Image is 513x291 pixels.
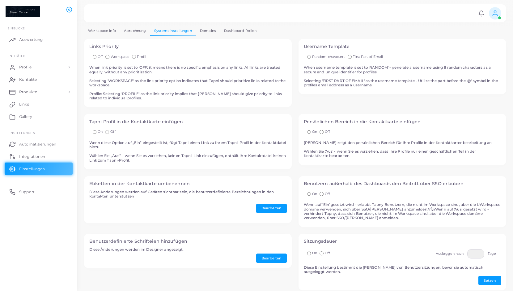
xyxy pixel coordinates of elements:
button: Bearbeiten [256,254,287,263]
span: Profil [137,54,146,59]
span: Off [110,129,116,134]
span: On [98,129,103,134]
a: Domains [196,26,220,35]
a: Profile [5,61,73,73]
h5: When username template is set to 'RANDOM' - generate a username using 8 random characters as a se... [304,65,501,87]
span: Integrationen [19,154,45,159]
span: On [312,129,317,134]
span: Off [325,192,330,196]
h4: Persönlichen Bereich in die Kontaktkarte einfügen [304,119,501,124]
button: Bearbeiten [256,204,287,213]
span: Einstellungen [7,131,35,135]
span: ENTITÄTEN [7,54,26,58]
h5: When link priority is set to 'OFF', it means there is no specific emphasis on any links. All link... [89,65,287,100]
h4: Sitzungsdauer [304,239,501,244]
img: logo [6,6,40,17]
a: Auswertung [5,33,73,46]
label: Tage [488,251,496,256]
h5: [PERSON_NAME] zeigt den persönlichen Bereich für Ihre Profile in der Kontaktkartenbearbeitung an.... [304,141,501,158]
span: Workspace [111,54,129,59]
span: Random characters [312,54,345,59]
a: Gallery [5,111,73,123]
a: Produkte [5,86,73,98]
span: Produkte [19,89,37,95]
h5: Wenn diese Option auf „Ein“ eingestellt ist, fügt Tapni einen Link zu Ihrem Tapni-Profil in der K... [89,141,287,163]
a: Workspace info [84,26,120,35]
span: Auswertung [19,37,43,42]
span: On [312,251,317,255]
a: Abrechnung [120,26,150,35]
a: Links [5,98,73,111]
h4: Tapni-Profil in die Kontaktkarte einfügen [89,119,287,124]
span: Off [98,54,103,59]
label: Ausloggen nach [436,251,464,256]
h4: Username Template [304,44,501,49]
span: Links [19,102,29,107]
a: Einstellungen [5,163,73,175]
h4: Benutzerdefinierte Schrifteien hinzufügen [89,239,287,244]
h5: Diese Änderungen werden im Designer angezeigt. [89,247,287,252]
a: Integrationen [5,150,73,163]
h5: Diese Einstellung bestimmt die [PERSON_NAME] von Benutzersitzungen, bevor sie automatisch ausgelo... [304,265,501,274]
a: Automatisierungen [5,138,73,150]
a: Support [5,185,73,198]
h4: Benutzern außerhalb des Dashboards den Beitritt über SSO erlauben [304,181,501,186]
span: Kontakte [19,77,37,82]
a: Systemeinstellungen [150,26,196,35]
button: Setzen [478,276,501,285]
span: Gallery [19,114,32,119]
span: Off [325,129,330,134]
h4: Links Priority [89,44,287,49]
span: EINBLICKE [7,26,25,30]
span: First Part of Email [353,54,383,59]
h4: Etiketten in der Kontaktkarte umbenennen [89,181,287,186]
h5: Diese Änderungen werden auf Geräten sichtbar sein, die benutzerdefinierte Bezeichnungen in den Ko... [89,190,287,198]
span: On [312,192,317,196]
h5: Wenn auf 'Ein' gesetzt wird - erlaubt Tapny Benutzern, die nicht im Workspace sind, aber die UWor... [304,202,501,220]
span: Automatisierungen [19,141,56,147]
a: Kontakte [5,73,73,86]
span: Off [325,251,330,255]
a: Dashboard-Rollen [220,26,261,35]
span: Profile [19,64,32,70]
span: Einstellungen [19,166,45,172]
span: Support [19,189,35,195]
